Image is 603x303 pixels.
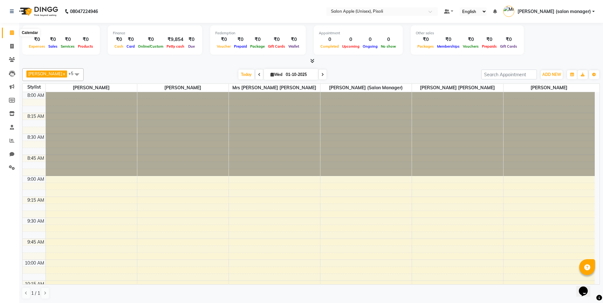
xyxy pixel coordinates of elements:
div: ₹0 [480,36,498,43]
span: Petty cash [165,44,186,49]
span: Ongoing [361,44,379,49]
div: 9:30 AM [26,218,45,225]
input: Search Appointment [481,70,537,79]
div: Stylist [23,84,45,91]
span: Products [76,44,95,49]
span: Services [59,44,76,49]
span: +5 [68,71,78,76]
button: ADD NEW [541,70,563,79]
div: ₹0 [215,36,232,43]
div: ₹0 [249,36,266,43]
div: 8:30 AM [26,134,45,141]
div: 9:15 AM [26,197,45,204]
span: 1 / 1 [31,290,40,297]
div: ₹0 [435,36,461,43]
span: Gift Cards [498,44,519,49]
span: Wed [269,72,284,77]
div: ₹0 [27,36,47,43]
div: ₹0 [76,36,95,43]
span: Upcoming [340,44,361,49]
div: 8:15 AM [26,113,45,120]
span: Vouchers [461,44,480,49]
div: ₹0 [266,36,287,43]
span: Cash [113,44,125,49]
div: 0 [319,36,340,43]
span: No show [379,44,398,49]
span: Packages [416,44,435,49]
span: [PERSON_NAME] [46,84,137,92]
div: 9:45 AM [26,239,45,246]
span: [PERSON_NAME] [PERSON_NAME] [412,84,503,92]
div: Other sales [416,30,519,36]
div: Calendar [20,29,39,37]
div: ₹0 [136,36,165,43]
span: [PERSON_NAME] [28,71,62,76]
div: ₹0 [232,36,249,43]
div: 10:15 AM [24,281,45,287]
span: Expenses [27,44,47,49]
div: ₹0 [461,36,480,43]
span: Online/Custom [136,44,165,49]
input: 2025-10-01 [284,70,316,79]
b: 08047224946 [70,3,98,20]
div: ₹0 [498,36,519,43]
span: [PERSON_NAME] [504,84,595,92]
span: Memberships [435,44,461,49]
div: 8:00 AM [26,92,45,99]
span: Sales [47,44,59,49]
span: Package [249,44,266,49]
div: ₹0 [416,36,435,43]
span: Prepaids [480,44,498,49]
span: Gift Cards [266,44,287,49]
span: Today [238,70,254,79]
span: [PERSON_NAME] [137,84,229,92]
img: logo [16,3,60,20]
div: Finance [113,30,197,36]
img: Mrs. Poonam Bansal (salon manager) [503,6,514,17]
div: ₹0 [47,36,59,43]
span: ADD NEW [542,72,561,77]
div: ₹0 [113,36,125,43]
div: 0 [361,36,379,43]
div: 10:00 AM [24,260,45,266]
span: [PERSON_NAME] (salon manager) [320,84,412,92]
div: Appointment [319,30,398,36]
div: 8:45 AM [26,155,45,162]
div: ₹0 [287,36,301,43]
div: 9:00 AM [26,176,45,183]
div: Redemption [215,30,301,36]
span: Wallet [287,44,301,49]
span: Mrs [PERSON_NAME] [PERSON_NAME] [229,84,320,92]
div: 0 [379,36,398,43]
span: [PERSON_NAME] (salon manager) [517,8,591,15]
a: x [62,71,65,76]
span: Prepaid [232,44,249,49]
span: Voucher [215,44,232,49]
span: Due [187,44,196,49]
div: Total [27,30,95,36]
span: Completed [319,44,340,49]
div: ₹0 [186,36,197,43]
span: Card [125,44,136,49]
div: 0 [340,36,361,43]
div: ₹0 [59,36,76,43]
div: ₹0 [125,36,136,43]
iframe: chat widget [576,278,597,297]
div: ₹9,854 [165,36,186,43]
